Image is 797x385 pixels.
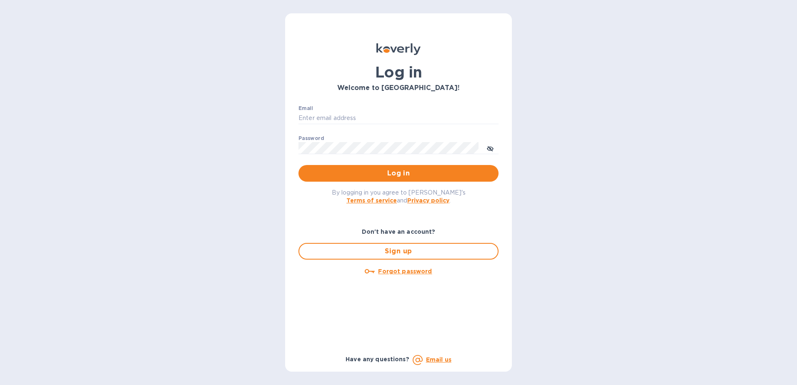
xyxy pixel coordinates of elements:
[298,243,499,260] button: Sign up
[298,63,499,81] h1: Log in
[298,106,313,111] label: Email
[298,165,499,182] button: Log in
[298,84,499,92] h3: Welcome to [GEOGRAPHIC_DATA]!
[426,356,451,363] a: Email us
[332,189,466,204] span: By logging in you agree to [PERSON_NAME]'s and .
[306,246,491,256] span: Sign up
[407,197,449,204] a: Privacy policy
[378,268,432,275] u: Forgot password
[346,197,397,204] a: Terms of service
[376,43,421,55] img: Koverly
[305,168,492,178] span: Log in
[362,228,436,235] b: Don't have an account?
[346,356,409,362] b: Have any questions?
[298,136,324,141] label: Password
[298,112,499,125] input: Enter email address
[482,140,499,156] button: toggle password visibility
